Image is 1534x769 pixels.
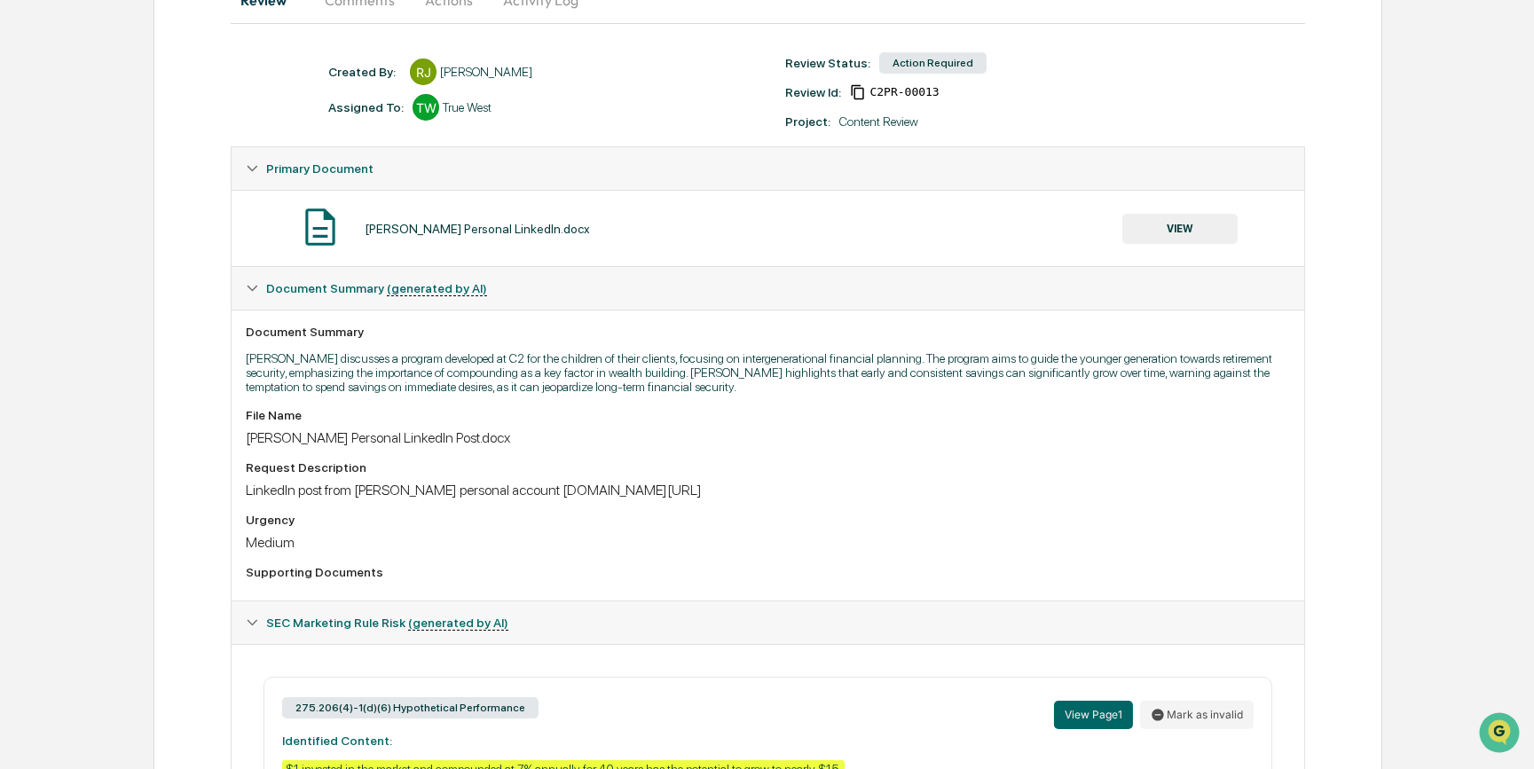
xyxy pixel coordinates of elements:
[232,267,1303,310] div: Document Summary (generated by AI)
[125,300,215,314] a: Powered byPylon
[246,534,1289,551] div: Medium
[785,85,841,99] div: Review Id:
[1477,710,1525,758] iframe: Open customer support
[440,65,532,79] div: [PERSON_NAME]
[18,136,50,168] img: 1746055101610-c473b297-6a78-478c-a979-82029cc54cd1
[232,601,1303,644] div: SEC Marketing Rule Risk (generated by AI)
[246,565,1289,579] div: Supporting Documents
[282,734,392,748] strong: Identified Content:
[146,224,220,241] span: Attestations
[443,100,492,114] div: True West
[282,697,539,718] div: 275.206(4)-1(d)(6) Hypothetical Performance
[266,616,508,630] span: SEC Marketing Rule Risk
[328,100,404,114] div: Assigned To:
[246,460,1289,475] div: Request Description
[246,482,1289,498] div: LinkedIn post from [PERSON_NAME] personal account [DOMAIN_NAME][URL]
[413,94,439,121] div: TW
[11,250,119,282] a: 🔎Data Lookup
[879,52,987,74] div: Action Required
[839,114,918,129] div: Content Review
[232,190,1303,266] div: Primary Document
[302,141,323,162] button: Start new chat
[122,216,227,248] a: 🗄️Attestations
[35,257,112,275] span: Data Lookup
[177,301,215,314] span: Pylon
[246,351,1289,394] p: [PERSON_NAME] discusses a program developed at C2 for the children of their clients, focusing on ...
[869,85,939,99] span: f548227e-60b5-4e22-8a41-a4b0983ec58d
[298,205,342,249] img: Document Icon
[408,616,508,631] u: (generated by AI)
[11,216,122,248] a: 🖐️Preclearance
[365,222,590,236] div: [PERSON_NAME] Personal LinkedIn.docx
[18,37,323,66] p: How can we help?
[410,59,437,85] div: RJ
[266,161,374,176] span: Primary Document
[266,281,487,295] span: Document Summary
[328,65,401,79] div: Created By: ‎ ‎
[35,224,114,241] span: Preclearance
[246,513,1289,527] div: Urgency
[1054,701,1133,729] button: View Page1
[246,408,1289,422] div: File Name
[1140,701,1254,729] button: Mark as invalid
[232,147,1303,190] div: Primary Document
[60,153,224,168] div: We're available if you need us!
[18,259,32,273] div: 🔎
[129,225,143,239] div: 🗄️
[387,281,487,296] u: (generated by AI)
[785,56,870,70] div: Review Status:
[1122,214,1238,244] button: VIEW
[246,429,1289,446] div: [PERSON_NAME] Personal LinkedIn Post.docx
[232,310,1303,600] div: Document Summary (generated by AI)
[18,225,32,239] div: 🖐️
[246,325,1289,339] div: Document Summary
[785,114,830,129] div: Project:
[60,136,291,153] div: Start new chat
